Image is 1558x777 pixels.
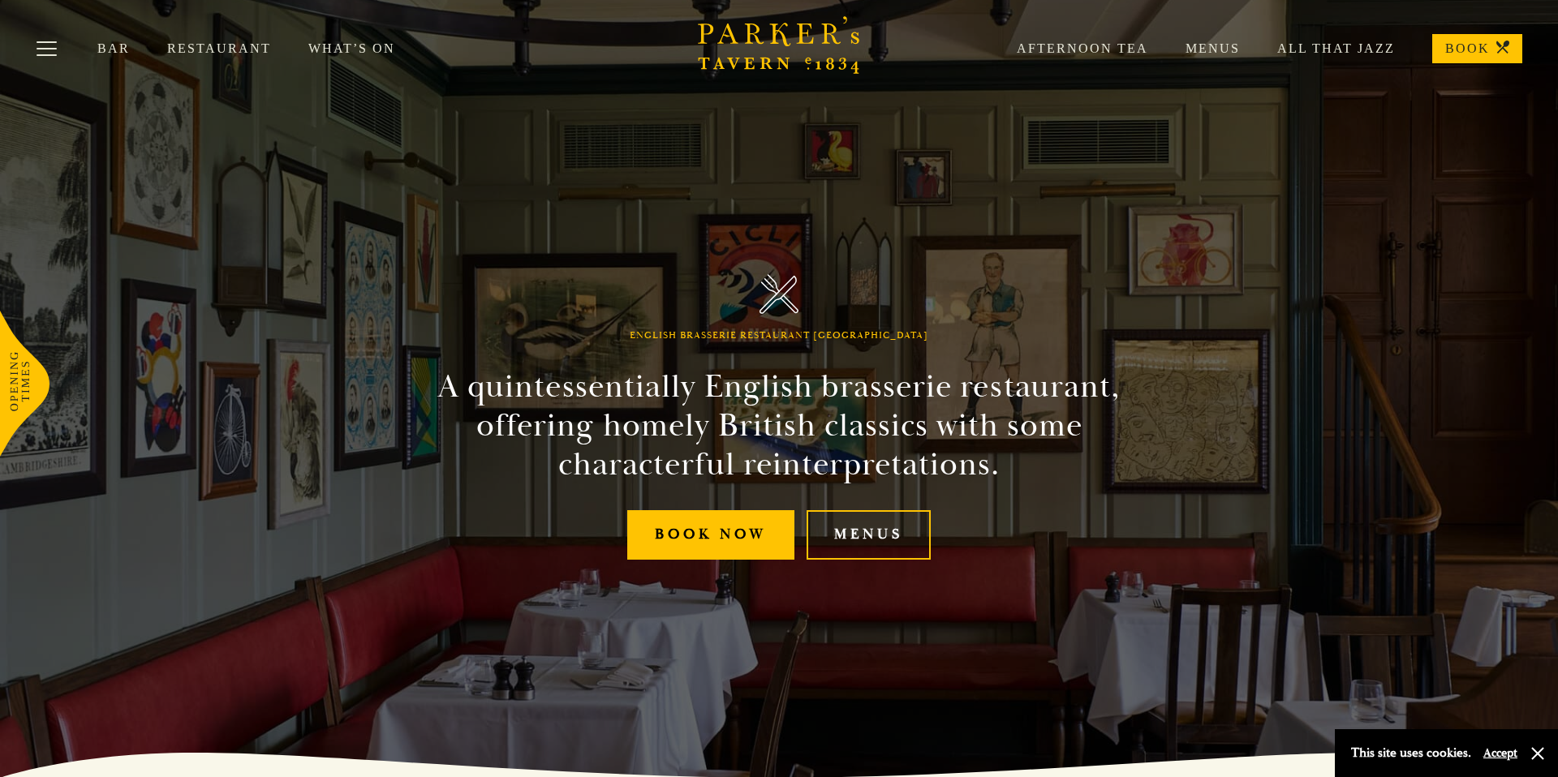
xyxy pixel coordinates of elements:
a: Menus [807,510,931,560]
img: Parker's Tavern Brasserie Cambridge [760,274,799,314]
a: Book Now [627,510,794,560]
button: Accept [1483,745,1517,761]
button: Close and accept [1530,745,1546,762]
h2: A quintessentially English brasserie restaurant, offering homely British classics with some chara... [409,367,1149,484]
h1: English Brasserie Restaurant [GEOGRAPHIC_DATA] [630,330,928,341]
p: This site uses cookies. [1351,741,1471,765]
